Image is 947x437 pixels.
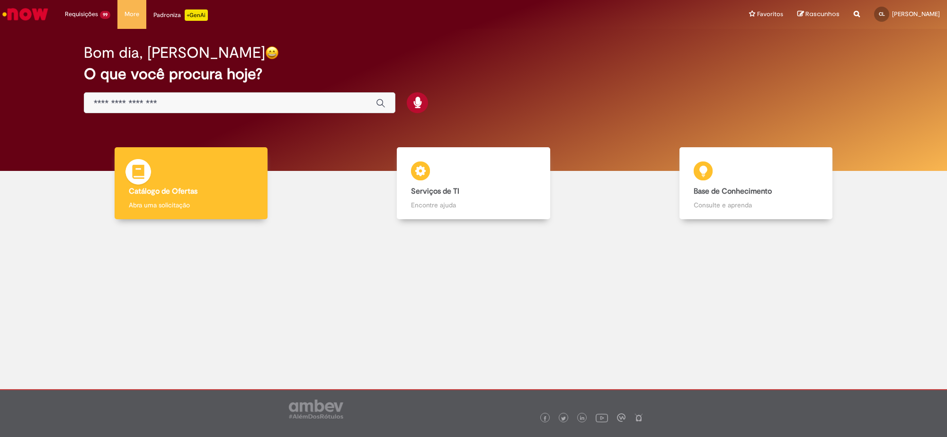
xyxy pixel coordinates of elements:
span: Requisições [65,9,98,19]
img: logo_footer_linkedin.png [580,416,585,421]
h2: O que você procura hoje? [84,66,863,82]
p: Encontre ajuda [411,200,536,210]
img: logo_footer_facebook.png [543,416,547,421]
p: Abra uma solicitação [129,200,253,210]
img: happy-face.png [265,46,279,60]
a: Catálogo de Ofertas Abra uma solicitação [50,147,332,220]
img: ServiceNow [1,5,50,24]
img: logo_footer_youtube.png [596,411,608,424]
span: More [125,9,139,19]
span: Favoritos [757,9,783,19]
a: Rascunhos [797,10,840,19]
a: Base de Conhecimento Consulte e aprenda [615,147,897,220]
b: Catálogo de Ofertas [129,187,197,196]
span: [PERSON_NAME] [892,10,940,18]
p: Consulte e aprenda [694,200,818,210]
span: Rascunhos [805,9,840,18]
b: Base de Conhecimento [694,187,772,196]
span: 99 [100,11,110,19]
img: logo_footer_ambev_rotulo_gray.png [289,400,343,419]
a: Serviços de TI Encontre ajuda [332,147,615,220]
img: logo_footer_twitter.png [561,416,566,421]
span: CL [879,11,885,17]
b: Serviços de TI [411,187,459,196]
div: Padroniza [153,9,208,21]
h2: Bom dia, [PERSON_NAME] [84,45,265,61]
p: +GenAi [185,9,208,21]
img: logo_footer_workplace.png [617,413,625,422]
img: logo_footer_naosei.png [634,413,643,422]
